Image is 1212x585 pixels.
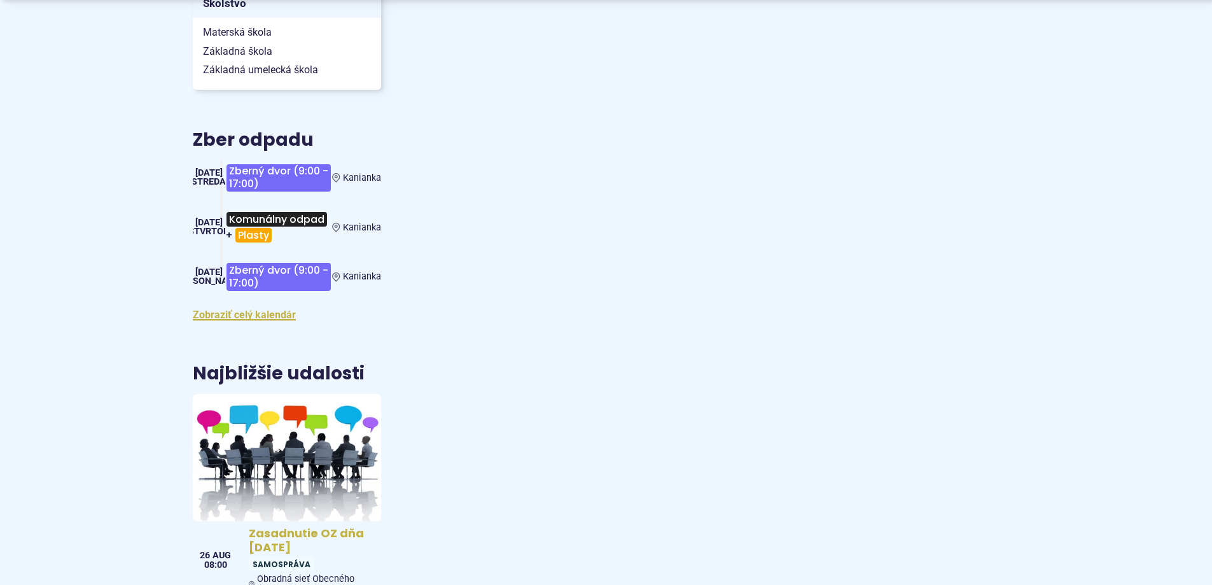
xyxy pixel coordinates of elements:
span: Samospráva [249,558,314,571]
span: Kanianka [343,271,381,282]
span: Kanianka [343,173,381,183]
a: Zobraziť celý kalendár [193,309,296,321]
span: [PERSON_NAME] [174,276,244,286]
a: Komunálny odpad+Plasty Kanianka [DATE] štvrtok [193,207,381,248]
span: Zberný dvor (9:00 - 17:00) [226,263,331,290]
span: Materská škola [203,23,371,42]
span: štvrtok [188,226,229,237]
a: Materská škola [193,23,381,42]
span: [DATE] [195,217,223,228]
span: [DATE] [195,167,223,178]
span: Komunálny odpad [226,212,327,227]
a: Základná škola [193,42,381,61]
a: Základná umelecká škola [193,60,381,80]
span: Zberný dvor (9:00 - 17:00) [226,164,331,192]
h3: Zber odpadu [193,130,381,150]
span: streda [192,176,226,187]
span: 26 [200,551,210,560]
span: aug [212,551,231,560]
span: 08:00 [200,561,231,570]
span: [DATE] [195,267,223,278]
span: Kanianka [343,222,381,233]
h4: Zasadnutie OZ dňa [DATE] [249,526,376,555]
a: Zberný dvor (9:00 - 17:00) Kanianka [DATE] streda [193,159,381,197]
span: Základná umelecká škola [203,60,371,80]
h3: + [225,207,332,248]
a: Zberný dvor (9:00 - 17:00) Kanianka [DATE] [PERSON_NAME] [193,258,381,295]
span: Plasty [235,228,272,243]
span: Základná škola [203,42,371,61]
h3: Najbližšie udalosti [193,364,365,384]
